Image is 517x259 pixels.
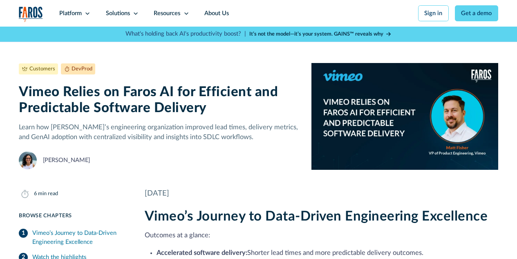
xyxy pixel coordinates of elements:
a: Vimeo’s Journey to Data-Driven Engineering Excellence [19,226,127,250]
a: home [19,7,43,22]
img: Naomi Lurie [19,151,37,169]
strong: Accelerated software delivery: [157,250,247,256]
h2: Vimeo’s Journey to Data-Driven Engineering Excellence [145,208,498,225]
a: Sign in [418,5,449,21]
div: Platform [59,9,82,18]
p: What's holding back AI's productivity boost? | [125,29,246,38]
div: Vimeo’s Journey to Data-Driven Engineering Excellence [32,229,127,247]
img: On a blue background, the Vimeo and Faros AI logos appear with the text "Vimeo relies on Faros AI... [311,63,498,170]
div: [DATE] [145,188,498,199]
h1: Vimeo Relies on Faros AI for Efficient and Predictable Software Delivery [19,84,299,116]
a: Get a demo [455,5,498,21]
div: Customers [29,65,55,73]
p: Learn how [PERSON_NAME]’s engineering organization improved lead times, delivery metrics, and Gen... [19,122,299,143]
img: Logo of the analytics and reporting company Faros. [19,7,43,22]
div: Resources [154,9,180,18]
strong: It’s not the model—it’s your system. GAINS™ reveals why [249,32,383,36]
div: min read [38,190,58,198]
div: Solutions [106,9,130,18]
li: Shorter lead times and more predictable delivery outcomes. [157,248,498,258]
div: 6 [34,190,37,198]
div: [PERSON_NAME] [43,156,90,165]
div: DevProd [72,65,92,73]
div: Browse Chapters [19,212,127,220]
p: Outcomes at a glance: [145,230,498,241]
a: It’s not the model—it’s your system. GAINS™ reveals why [249,30,392,38]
